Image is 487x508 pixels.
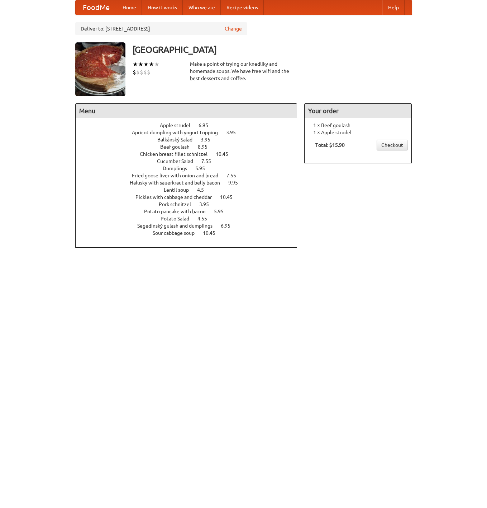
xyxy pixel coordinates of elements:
[201,137,218,143] span: 3.95
[140,68,143,76] li: $
[308,129,408,136] li: 1 × Apple strudel
[142,0,183,15] a: How it works
[377,140,408,150] a: Checkout
[76,0,117,15] a: FoodMe
[75,22,247,35] div: Deliver to: [STREET_ADDRESS]
[221,0,264,15] a: Recipe videos
[221,223,238,229] span: 6.95
[216,151,235,157] span: 10.45
[149,60,154,68] li: ★
[132,173,249,178] a: Fried goose liver with onion and bread 7.55
[315,142,345,148] b: Total: $15.90
[137,223,244,229] a: Segedínský gulash and dumplings 6.95
[157,137,224,143] a: Balkánský Salad 3.95
[160,144,221,150] a: Beef goulash 8.95
[132,173,225,178] span: Fried goose liver with onion and bread
[154,60,159,68] li: ★
[197,187,211,193] span: 4.5
[160,122,197,128] span: Apple strudel
[130,180,251,186] a: Halusky with sauerkraut and belly bacon 9.95
[144,209,213,214] span: Potato pancake with bacon
[157,158,200,164] span: Cucumber Salad
[143,60,149,68] li: ★
[117,0,142,15] a: Home
[198,144,215,150] span: 8.95
[164,187,217,193] a: Lentil soup 4.5
[305,104,411,118] h4: Your order
[226,173,243,178] span: 7.55
[135,194,219,200] span: Pickles with cabbage and cheddar
[201,158,218,164] span: 7.55
[147,68,151,76] li: $
[76,104,297,118] h4: Menu
[228,180,245,186] span: 9.95
[132,130,225,135] span: Apricot dumpling with yogurt topping
[161,216,220,222] a: Potato Salad 4.55
[164,187,196,193] span: Lentil soup
[183,0,221,15] a: Who we are
[130,180,227,186] span: Halusky with sauerkraut and belly bacon
[190,60,297,82] div: Make a point of trying our knedlíky and homemade soups. We have free wifi and the best desserts a...
[157,158,224,164] a: Cucumber Salad 7.55
[382,0,405,15] a: Help
[226,130,243,135] span: 3.95
[132,130,249,135] a: Apricot dumpling with yogurt topping 3.95
[197,216,214,222] span: 4.55
[157,137,200,143] span: Balkánský Salad
[153,230,229,236] a: Sour cabbage soup 10.45
[137,223,220,229] span: Segedínský gulash and dumplings
[133,42,412,57] h3: [GEOGRAPHIC_DATA]
[160,144,197,150] span: Beef goulash
[214,209,231,214] span: 5.95
[199,122,215,128] span: 6.95
[163,166,218,171] a: Dumplings 5.95
[75,42,125,96] img: angular.jpg
[133,68,136,76] li: $
[144,209,237,214] a: Potato pancake with bacon 5.95
[199,201,216,207] span: 3.95
[203,230,223,236] span: 10.45
[140,151,242,157] a: Chicken breast fillet schnitzel 10.45
[153,230,202,236] span: Sour cabbage soup
[225,25,242,32] a: Change
[195,166,212,171] span: 5.95
[159,201,222,207] a: Pork schnitzel 3.95
[159,201,198,207] span: Pork schnitzel
[308,122,408,129] li: 1 × Beef goulash
[135,194,246,200] a: Pickles with cabbage and cheddar 10.45
[143,68,147,76] li: $
[160,122,221,128] a: Apple strudel 6.95
[136,68,140,76] li: $
[138,60,143,68] li: ★
[161,216,196,222] span: Potato Salad
[133,60,138,68] li: ★
[220,194,240,200] span: 10.45
[163,166,194,171] span: Dumplings
[140,151,215,157] span: Chicken breast fillet schnitzel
